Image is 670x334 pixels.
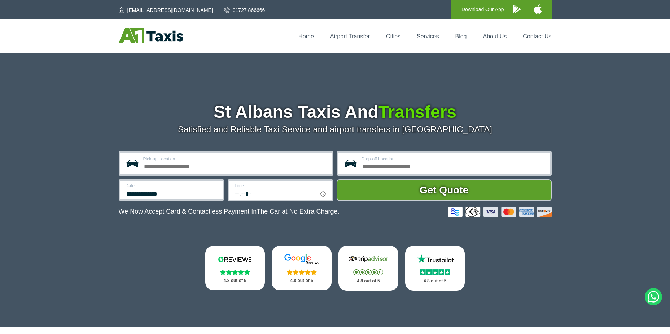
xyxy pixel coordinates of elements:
img: Reviews.io [213,254,257,265]
img: Stars [220,269,250,275]
a: [EMAIL_ADDRESS][DOMAIN_NAME] [119,7,213,14]
a: Tripadvisor Stars 4.8 out of 5 [338,246,398,291]
a: Cities [386,33,400,39]
label: Pick-up Location [143,157,328,161]
a: About Us [483,33,507,39]
p: 4.8 out of 5 [413,277,457,286]
p: 4.8 out of 5 [346,277,390,286]
p: Satisfied and Reliable Taxi Service and airport transfers in [GEOGRAPHIC_DATA] [119,124,552,134]
label: Date [126,184,218,188]
a: Contact Us [523,33,551,39]
a: Trustpilot Stars 4.8 out of 5 [405,246,465,291]
a: 01727 866666 [224,7,265,14]
p: 4.8 out of 5 [213,276,257,285]
a: Services [417,33,439,39]
label: Time [235,184,327,188]
button: Get Quote [337,179,552,201]
a: Google Stars 4.8 out of 5 [272,246,332,290]
img: Stars [420,269,450,275]
img: Trustpilot [413,254,457,265]
img: A1 Taxis St Albans LTD [119,28,183,43]
p: Download Our App [461,5,504,14]
label: Drop-off Location [362,157,546,161]
a: Home [298,33,314,39]
span: The Car at No Extra Charge. [257,208,339,215]
a: Reviews.io Stars 4.8 out of 5 [205,246,265,290]
img: Stars [353,269,383,275]
img: A1 Taxis iPhone App [534,4,542,14]
a: Blog [455,33,467,39]
img: Tripadvisor [347,254,390,265]
a: Airport Transfer [330,33,370,39]
p: We Now Accept Card & Contactless Payment In [119,208,340,215]
span: Transfers [378,102,456,121]
h1: St Albans Taxis And [119,103,552,121]
img: A1 Taxis Android App [513,5,521,14]
img: Google [280,254,323,265]
img: Stars [287,269,317,275]
p: 4.8 out of 5 [280,276,324,285]
img: Credit And Debit Cards [448,207,552,217]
